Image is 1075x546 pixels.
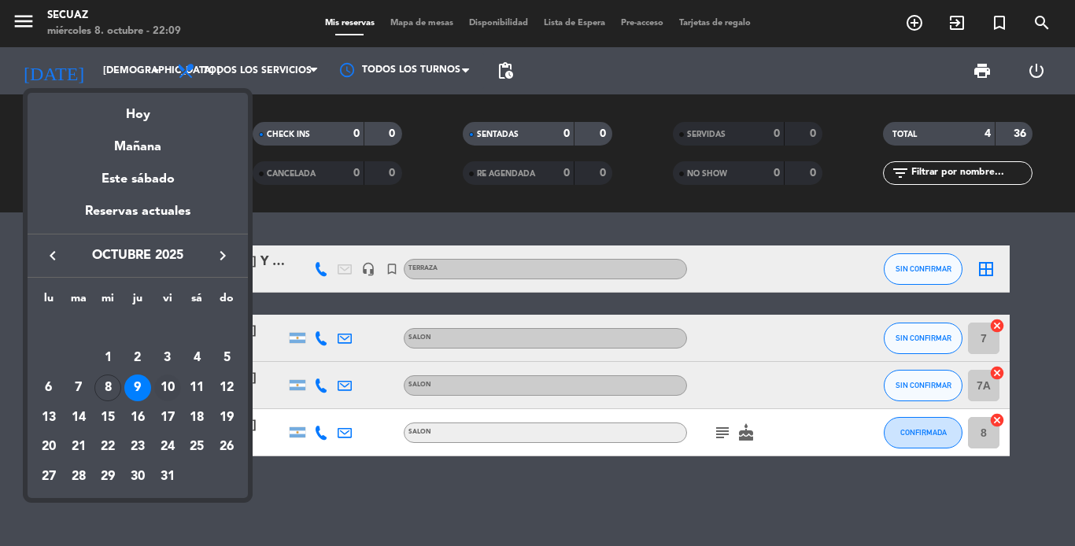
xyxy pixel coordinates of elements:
[34,462,64,492] td: 27 de octubre de 2025
[64,462,94,492] td: 28 de octubre de 2025
[123,290,153,314] th: jueves
[64,433,94,463] td: 21 de octubre de 2025
[212,373,242,403] td: 12 de octubre de 2025
[124,345,151,371] div: 2
[28,201,248,234] div: Reservas actuales
[34,403,64,433] td: 13 de octubre de 2025
[154,463,181,490] div: 31
[183,404,210,431] div: 18
[153,373,183,403] td: 10 de octubre de 2025
[183,433,212,463] td: 25 de octubre de 2025
[93,290,123,314] th: miércoles
[212,290,242,314] th: domingo
[94,374,121,401] div: 8
[183,374,210,401] div: 11
[213,434,240,461] div: 26
[94,463,121,490] div: 29
[154,434,181,461] div: 24
[124,404,151,431] div: 16
[123,462,153,492] td: 30 de octubre de 2025
[123,344,153,374] td: 2 de octubre de 2025
[123,403,153,433] td: 16 de octubre de 2025
[93,403,123,433] td: 15 de octubre de 2025
[123,433,153,463] td: 23 de octubre de 2025
[183,344,212,374] td: 4 de octubre de 2025
[124,463,151,490] div: 30
[39,245,67,266] button: keyboard_arrow_left
[35,374,62,401] div: 6
[153,344,183,374] td: 3 de octubre de 2025
[65,404,92,431] div: 14
[28,93,248,125] div: Hoy
[213,246,232,265] i: keyboard_arrow_right
[67,245,209,266] span: octubre 2025
[183,434,210,461] div: 25
[212,344,242,374] td: 5 de octubre de 2025
[123,373,153,403] td: 9 de octubre de 2025
[64,290,94,314] th: martes
[213,374,240,401] div: 12
[93,433,123,463] td: 22 de octubre de 2025
[209,245,237,266] button: keyboard_arrow_right
[34,314,242,344] td: OCT.
[153,433,183,463] td: 24 de octubre de 2025
[34,433,64,463] td: 20 de octubre de 2025
[183,345,210,371] div: 4
[124,374,151,401] div: 9
[94,345,121,371] div: 1
[183,290,212,314] th: sábado
[93,462,123,492] td: 29 de octubre de 2025
[213,345,240,371] div: 5
[94,434,121,461] div: 22
[154,374,181,401] div: 10
[94,404,121,431] div: 15
[65,374,92,401] div: 7
[154,404,181,431] div: 17
[153,290,183,314] th: viernes
[93,373,123,403] td: 8 de octubre de 2025
[43,246,62,265] i: keyboard_arrow_left
[212,433,242,463] td: 26 de octubre de 2025
[153,403,183,433] td: 17 de octubre de 2025
[64,403,94,433] td: 14 de octubre de 2025
[35,434,62,461] div: 20
[34,290,64,314] th: lunes
[34,373,64,403] td: 6 de octubre de 2025
[65,463,92,490] div: 28
[35,463,62,490] div: 27
[93,344,123,374] td: 1 de octubre de 2025
[65,434,92,461] div: 21
[154,345,181,371] div: 3
[124,434,151,461] div: 23
[64,373,94,403] td: 7 de octubre de 2025
[213,404,240,431] div: 19
[35,404,62,431] div: 13
[153,462,183,492] td: 31 de octubre de 2025
[212,403,242,433] td: 19 de octubre de 2025
[183,403,212,433] td: 18 de octubre de 2025
[28,125,248,157] div: Mañana
[183,373,212,403] td: 11 de octubre de 2025
[28,157,248,201] div: Este sábado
